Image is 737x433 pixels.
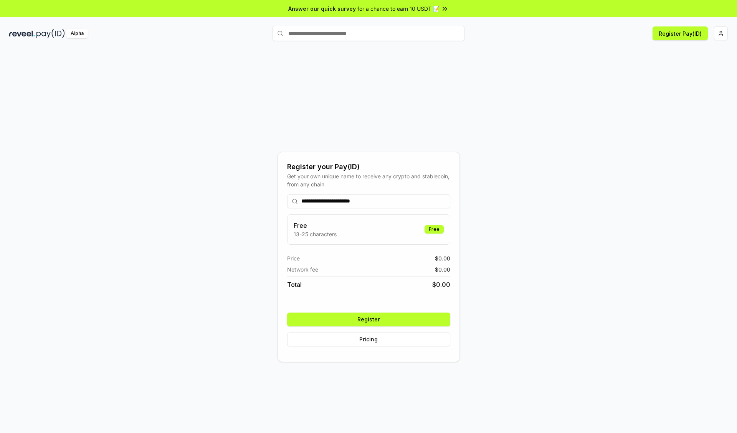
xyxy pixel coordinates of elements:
[435,254,450,262] span: $ 0.00
[287,161,450,172] div: Register your Pay(ID)
[294,221,337,230] h3: Free
[435,265,450,273] span: $ 0.00
[36,29,65,38] img: pay_id
[287,280,302,289] span: Total
[432,280,450,289] span: $ 0.00
[288,5,356,13] span: Answer our quick survey
[66,29,88,38] div: Alpha
[653,26,708,40] button: Register Pay(ID)
[357,5,440,13] span: for a chance to earn 10 USDT 📝
[287,333,450,346] button: Pricing
[9,29,35,38] img: reveel_dark
[287,172,450,188] div: Get your own unique name to receive any crypto and stablecoin, from any chain
[287,265,318,273] span: Network fee
[287,313,450,326] button: Register
[287,254,300,262] span: Price
[425,225,444,234] div: Free
[294,230,337,238] p: 13-25 characters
